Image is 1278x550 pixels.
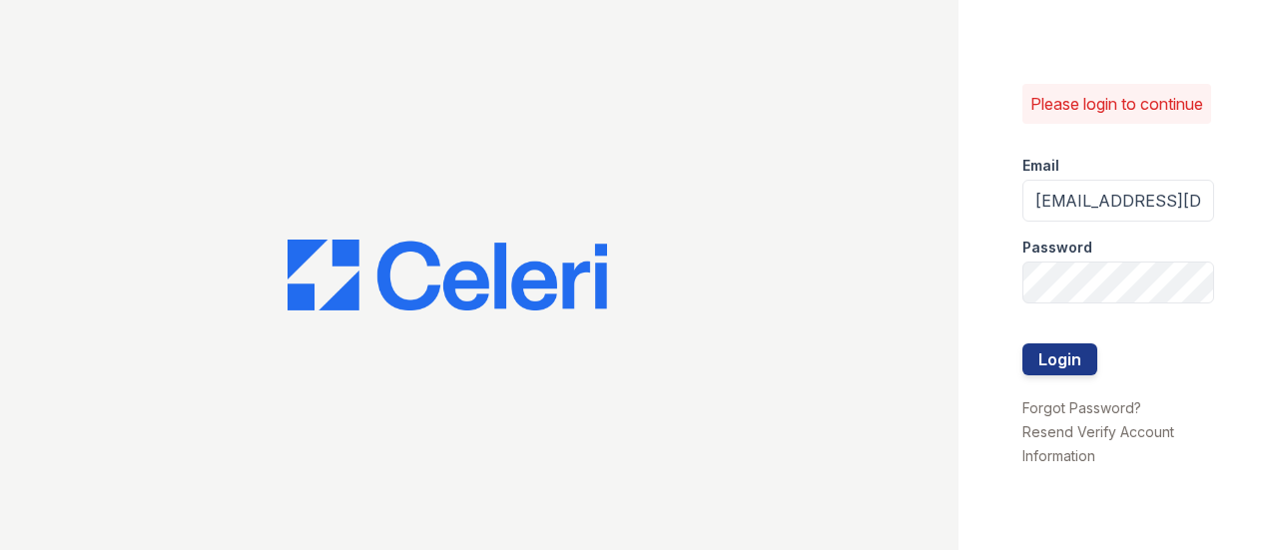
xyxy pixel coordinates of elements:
[288,240,607,311] img: CE_Logo_Blue-a8612792a0a2168367f1c8372b55b34899dd931a85d93a1a3d3e32e68fde9ad4.png
[1022,156,1059,176] label: Email
[1022,238,1092,258] label: Password
[1030,92,1203,116] p: Please login to continue
[1022,423,1174,464] a: Resend Verify Account Information
[1178,281,1202,305] keeper-lock: Open Keeper Popup
[1022,399,1141,416] a: Forgot Password?
[1022,343,1097,375] button: Login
